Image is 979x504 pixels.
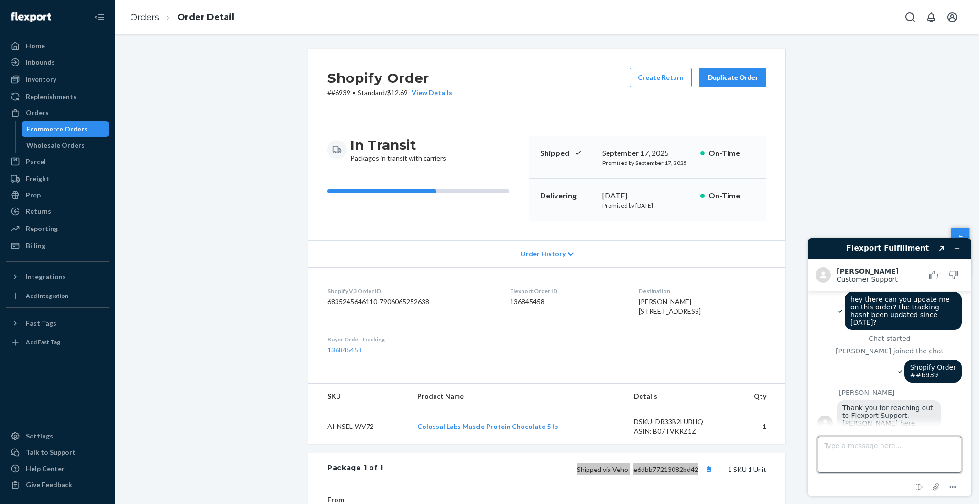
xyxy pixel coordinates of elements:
[26,448,76,457] div: Talk to Support
[6,269,109,285] button: Integrations
[130,12,159,22] a: Orders
[602,148,693,159] div: September 17, 2025
[6,221,109,236] a: Reporting
[26,141,85,150] div: Wholesale Orders
[951,228,969,276] button: Help Center
[634,417,724,427] div: DSKU: DR33B2LUBHQ
[26,338,60,346] div: Add Fast Tag
[540,190,595,201] p: Delivering
[6,38,109,54] a: Home
[90,8,109,27] button: Close Navigation
[520,249,566,259] span: Order History
[327,88,452,98] p: # #6939 / $12.69
[383,463,766,475] div: 1 SKU 1 Unit
[327,335,495,343] dt: Buyer Order Tracking
[26,292,68,300] div: Add Integration
[6,477,109,493] button: Give Feedback
[510,297,623,307] dd: 136845458
[6,72,109,87] a: Inventory
[634,427,724,436] div: ASIN: B07TVKRZ1Z
[639,287,766,295] dt: Destination
[417,422,558,430] a: Colossal Labs Muscle Protein Chocolate 5 lb
[702,463,715,475] button: Copy tracking number
[26,92,76,101] div: Replenishments
[639,297,701,315] span: [PERSON_NAME] [STREET_ADDRESS]
[6,187,109,203] a: Prep
[6,316,109,331] button: Fast Tags
[699,68,766,87] button: Duplicate Order
[602,159,693,167] p: Promised by September 17, 2025
[26,318,56,328] div: Fast Tags
[21,7,41,15] span: Chat
[922,8,941,27] button: Open notifications
[26,57,55,67] div: Inbounds
[26,241,45,251] div: Billing
[26,190,41,200] div: Prep
[358,88,385,97] span: Standard
[26,480,72,490] div: Give Feedback
[22,121,109,137] a: Ecommerce Orders
[708,148,755,159] p: On-Time
[943,8,962,27] button: Open account menu
[6,204,109,219] a: Returns
[6,428,109,444] a: Settings
[350,136,446,153] h3: In Transit
[22,138,109,153] a: Wholesale Orders
[602,201,693,209] p: Promised by [DATE]
[26,272,66,282] div: Integrations
[122,3,242,32] ol: breadcrumbs
[26,108,49,118] div: Orders
[6,461,109,476] a: Help Center
[6,105,109,121] a: Orders
[327,463,383,475] div: Package 1 of 1
[633,465,698,473] a: e6dbb77213082bd42
[308,384,410,409] th: SKU
[6,445,109,460] button: Talk to Support
[26,124,87,134] div: Ecommerce Orders
[731,409,785,444] td: 1
[26,174,49,184] div: Freight
[327,346,362,354] a: 136845458
[6,89,109,104] a: Replenishments
[731,384,785,409] th: Qty
[352,88,356,97] span: •
[26,41,45,51] div: Home
[6,154,109,169] a: Parcel
[408,88,452,98] button: View Details
[26,207,51,216] div: Returns
[540,148,595,159] p: Shipped
[26,75,56,84] div: Inventory
[510,287,623,295] dt: Flexport Order ID
[327,68,452,88] h2: Shopify Order
[26,464,65,473] div: Help Center
[630,68,692,87] button: Create Return
[26,431,53,441] div: Settings
[800,230,979,504] iframe: Find more information here
[308,409,410,444] td: AI-NSEL-WV72
[6,238,109,253] a: Billing
[350,136,446,163] div: Packages in transit with carriers
[327,297,495,307] dd: 6835245646110-7906065252638
[708,190,755,201] p: On-Time
[901,8,920,27] button: Open Search Box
